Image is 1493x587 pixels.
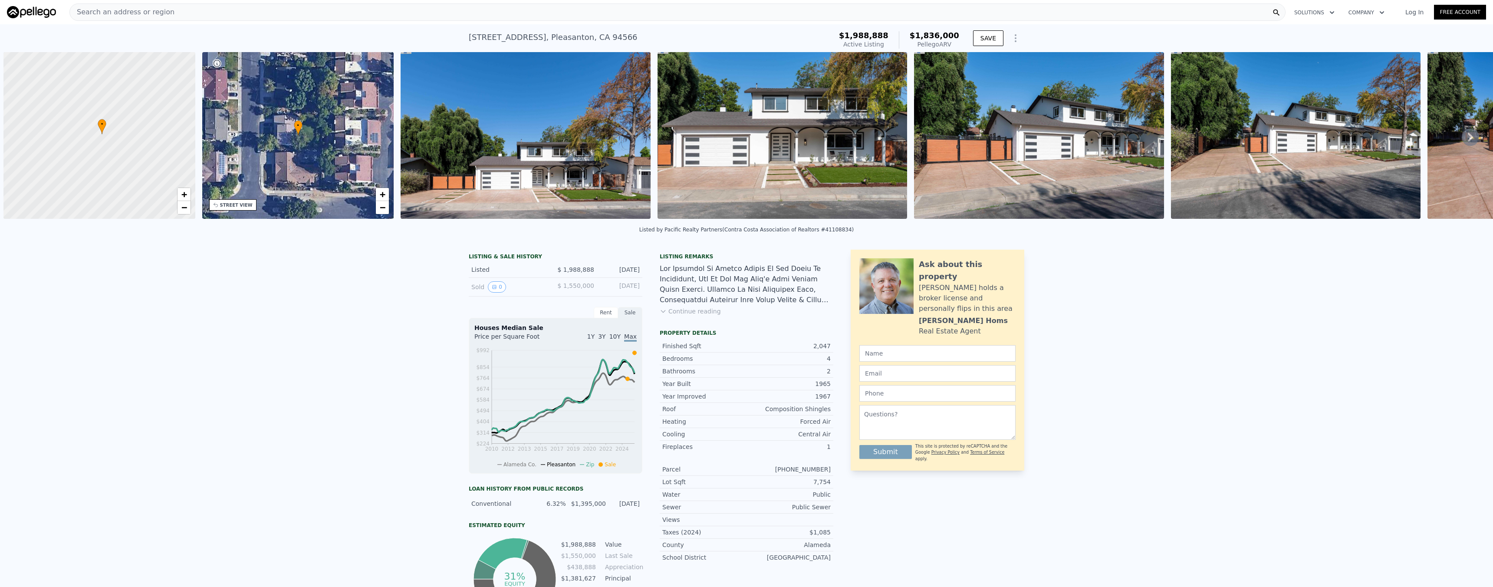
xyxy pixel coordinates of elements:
[501,446,515,452] tspan: 2012
[919,283,1016,314] div: [PERSON_NAME] holds a broker license and personally flips in this area
[746,392,831,401] div: 1967
[469,31,638,43] div: [STREET_ADDRESS] , Pleasanton , CA 94566
[583,446,596,452] tspan: 2020
[586,462,594,468] span: Zip
[931,450,960,455] a: Privacy Policy
[178,201,191,214] a: Zoom out
[594,307,618,318] div: Rent
[401,52,651,219] img: Sale: 167522588 Parcel: 33587600
[603,540,642,549] td: Value
[662,367,746,376] div: Bathrooms
[746,367,831,376] div: 2
[476,347,490,353] tspan: $992
[746,465,831,474] div: [PHONE_NUMBER]
[566,446,580,452] tspan: 2019
[485,446,499,452] tspan: 2010
[662,405,746,413] div: Roof
[660,264,833,305] div: Lor Ipsumdol Si Ametco Adipis El Sed Doeiu Te Incididunt, Utl Et Dol Mag Aliq'e Admi Veniam Quisn...
[859,385,1016,402] input: Phone
[662,478,746,486] div: Lot Sqft
[534,446,547,452] tspan: 2015
[919,316,1008,326] div: [PERSON_NAME] Homs
[919,258,1016,283] div: Ask about this property
[598,333,605,340] span: 3Y
[839,31,888,40] span: $1,988,888
[746,379,831,388] div: 1965
[220,202,253,208] div: STREET VIEW
[973,30,1003,46] button: SAVE
[98,120,106,128] span: •
[662,503,746,511] div: Sewer
[178,188,191,201] a: Zoom in
[601,265,640,274] div: [DATE]
[605,462,616,468] span: Sale
[746,405,831,413] div: Composition Shingles
[746,503,831,511] div: Public Sewer
[469,253,642,262] div: LISTING & SALE HISTORY
[561,574,596,583] td: $1,381,627
[474,332,556,346] div: Price per Square Foot
[488,281,506,293] button: View historical data
[599,446,613,452] tspan: 2022
[469,522,642,529] div: Estimated Equity
[561,540,596,549] td: $1,988,888
[859,345,1016,362] input: Name
[547,462,575,468] span: Pleasanton
[1342,5,1391,20] button: Company
[504,571,525,582] tspan: 31%
[662,354,746,363] div: Bedrooms
[471,265,549,274] div: Listed
[571,499,605,508] div: $1,395,000
[662,515,746,524] div: Views
[662,417,746,426] div: Heating
[476,441,490,447] tspan: $224
[662,553,746,562] div: School District
[746,553,831,562] div: [GEOGRAPHIC_DATA]
[518,446,531,452] tspan: 2013
[504,580,525,587] tspan: equity
[476,430,490,436] tspan: $314
[601,281,640,293] div: [DATE]
[662,342,746,350] div: Finished Sqft
[1171,52,1421,219] img: Sale: 167522588 Parcel: 33587600
[471,281,549,293] div: Sold
[610,499,640,508] div: [DATE]
[662,490,746,499] div: Water
[859,445,912,459] button: Submit
[662,541,746,549] div: County
[746,430,831,439] div: Central Air
[618,307,642,318] div: Sale
[181,202,187,213] span: −
[557,282,594,289] span: $ 1,550,000
[376,201,389,214] a: Zoom out
[914,52,1164,219] img: Sale: 167522588 Parcel: 33587600
[624,333,637,342] span: Max
[503,462,536,468] span: Alameda Co.
[662,528,746,537] div: Taxes (2024)
[474,323,637,332] div: Houses Median Sale
[746,528,831,537] div: $1,085
[910,40,959,49] div: Pellego ARV
[1395,8,1434,16] a: Log In
[746,417,831,426] div: Forced Air
[609,333,621,340] span: 10Y
[970,450,1004,455] a: Terms of Service
[550,446,564,452] tspan: 2017
[98,119,106,134] div: •
[660,307,721,316] button: Continue reading
[662,430,746,439] div: Cooling
[603,551,642,561] td: Last Sale
[476,375,490,381] tspan: $764
[376,188,389,201] a: Zoom in
[746,490,831,499] div: Public
[476,364,490,370] tspan: $854
[746,478,831,486] div: 7,754
[557,266,594,273] span: $ 1,988,888
[471,499,531,508] div: Conventional
[615,446,629,452] tspan: 2024
[662,465,746,474] div: Parcel
[662,442,746,451] div: Fireplaces
[561,562,596,572] td: $438,888
[603,574,642,583] td: Principal
[476,408,490,414] tspan: $494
